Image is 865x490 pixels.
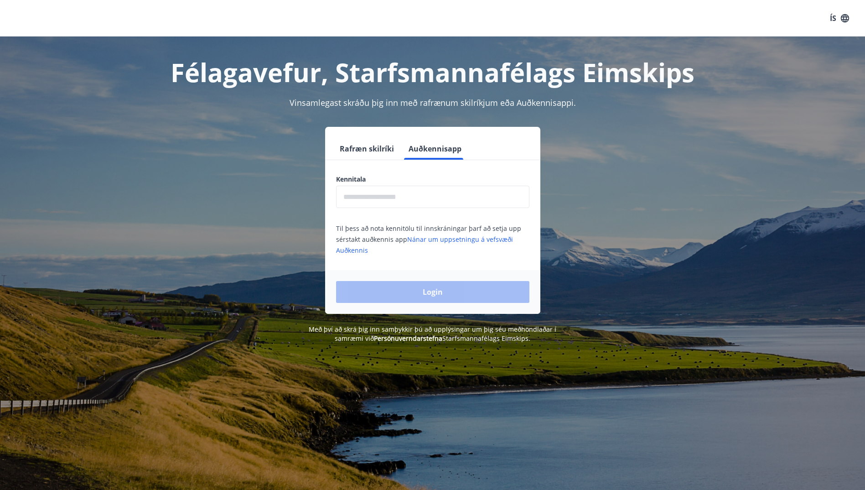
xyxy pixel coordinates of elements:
[336,175,529,184] label: Kennitala
[115,55,750,89] h1: Félagavefur, Starfsmannafélags Eimskips
[405,138,465,160] button: Auðkennisapp
[374,334,442,343] a: Persónuverndarstefna
[309,325,556,343] span: Með því að skrá þig inn samþykkir þú að upplýsingar um þig séu meðhöndlaðar í samræmi við Starfsm...
[290,97,576,108] span: Vinsamlegast skráðu þig inn með rafrænum skilríkjum eða Auðkennisappi.
[825,10,854,26] button: ÍS
[336,224,521,255] span: Til þess að nota kennitölu til innskráningar þarf að setja upp sérstakt auðkennis app
[336,235,513,255] a: Nánar um uppsetningu á vefsvæði Auðkennis
[336,138,398,160] button: Rafræn skilríki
